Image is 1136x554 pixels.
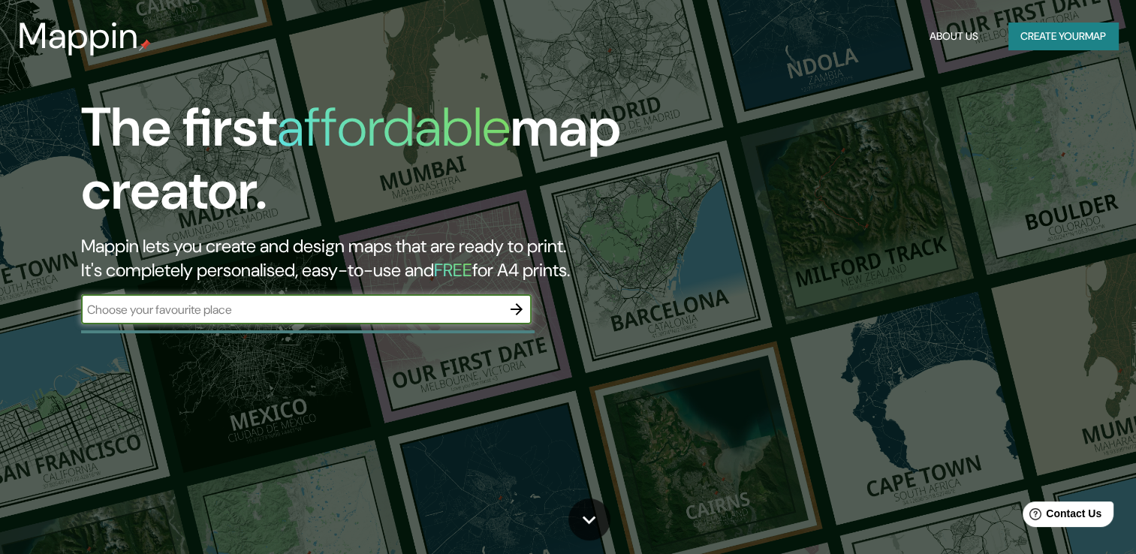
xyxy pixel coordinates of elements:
[81,301,502,318] input: Choose your favourite place
[139,39,151,51] img: mappin-pin
[1008,23,1118,50] button: Create yourmap
[434,258,472,282] h5: FREE
[18,15,139,57] h3: Mappin
[924,23,984,50] button: About Us
[81,234,649,282] h2: Mappin lets you create and design maps that are ready to print. It's completely personalised, eas...
[277,92,511,162] h1: affordable
[1002,495,1119,537] iframe: Help widget launcher
[81,96,649,234] h1: The first map creator.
